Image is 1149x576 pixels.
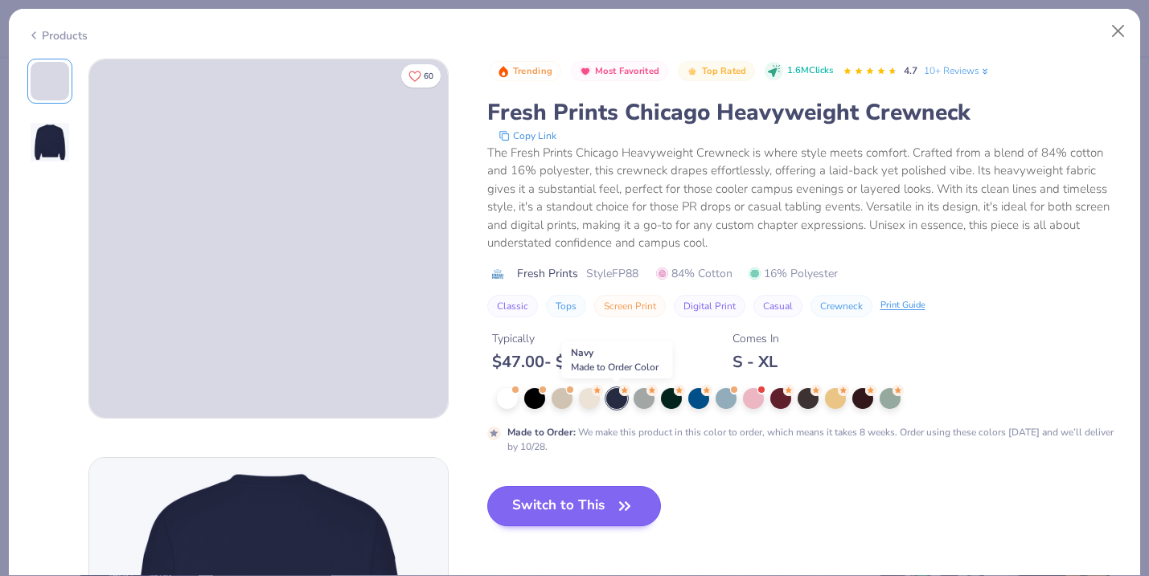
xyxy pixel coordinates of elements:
[492,352,624,372] div: $ 47.00 - $ 56.00
[579,65,592,78] img: Most Favorited sort
[487,295,538,317] button: Classic
[904,64,917,77] span: 4.7
[513,67,552,76] span: Trending
[507,425,1122,454] div: We make this product in this color to order, which means it takes 8 weeks. Order using these colo...
[424,72,433,80] span: 60
[586,265,638,282] span: Style FP88
[27,27,88,44] div: Products
[487,486,662,526] button: Switch to This
[678,61,755,82] button: Badge Button
[571,361,659,374] span: Made to Order Color
[810,295,872,317] button: Crewneck
[753,295,802,317] button: Casual
[487,144,1122,252] div: The Fresh Prints Chicago Heavyweight Crewneck is where style meets comfort. Crafted from a blend ...
[1103,16,1134,47] button: Close
[517,265,578,282] span: Fresh Prints
[507,426,576,439] strong: Made to Order :
[732,352,779,372] div: S - XL
[497,65,510,78] img: Trending sort
[489,61,561,82] button: Badge Button
[787,64,833,78] span: 1.6M Clicks
[843,59,897,84] div: 4.7 Stars
[401,64,441,88] button: Like
[749,265,838,282] span: 16% Polyester
[702,67,747,76] span: Top Rated
[674,295,745,317] button: Digital Print
[924,63,991,78] a: 10+ Reviews
[546,295,586,317] button: Tops
[562,341,673,378] div: Navy
[880,299,925,313] div: Print Guide
[494,128,561,144] button: copy to clipboard
[732,330,779,347] div: Comes In
[686,65,699,78] img: Top Rated sort
[31,123,69,161] img: Back
[487,97,1122,128] div: Fresh Prints Chicago Heavyweight Crewneck
[656,265,732,282] span: 84% Cotton
[487,268,509,280] img: brand logo
[595,67,659,76] span: Most Favorited
[571,61,668,82] button: Badge Button
[492,330,624,347] div: Typically
[594,295,666,317] button: Screen Print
